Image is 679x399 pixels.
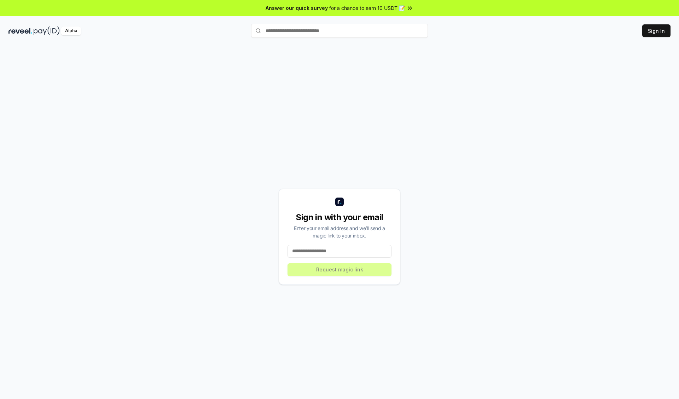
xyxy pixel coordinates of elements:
div: Enter your email address and we’ll send a magic link to your inbox. [288,224,391,239]
div: Sign in with your email [288,212,391,223]
span: for a chance to earn 10 USDT 📝 [329,4,405,12]
div: Alpha [61,27,81,35]
button: Sign In [642,24,671,37]
img: reveel_dark [8,27,32,35]
img: logo_small [335,198,344,206]
img: pay_id [34,27,60,35]
span: Answer our quick survey [266,4,328,12]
